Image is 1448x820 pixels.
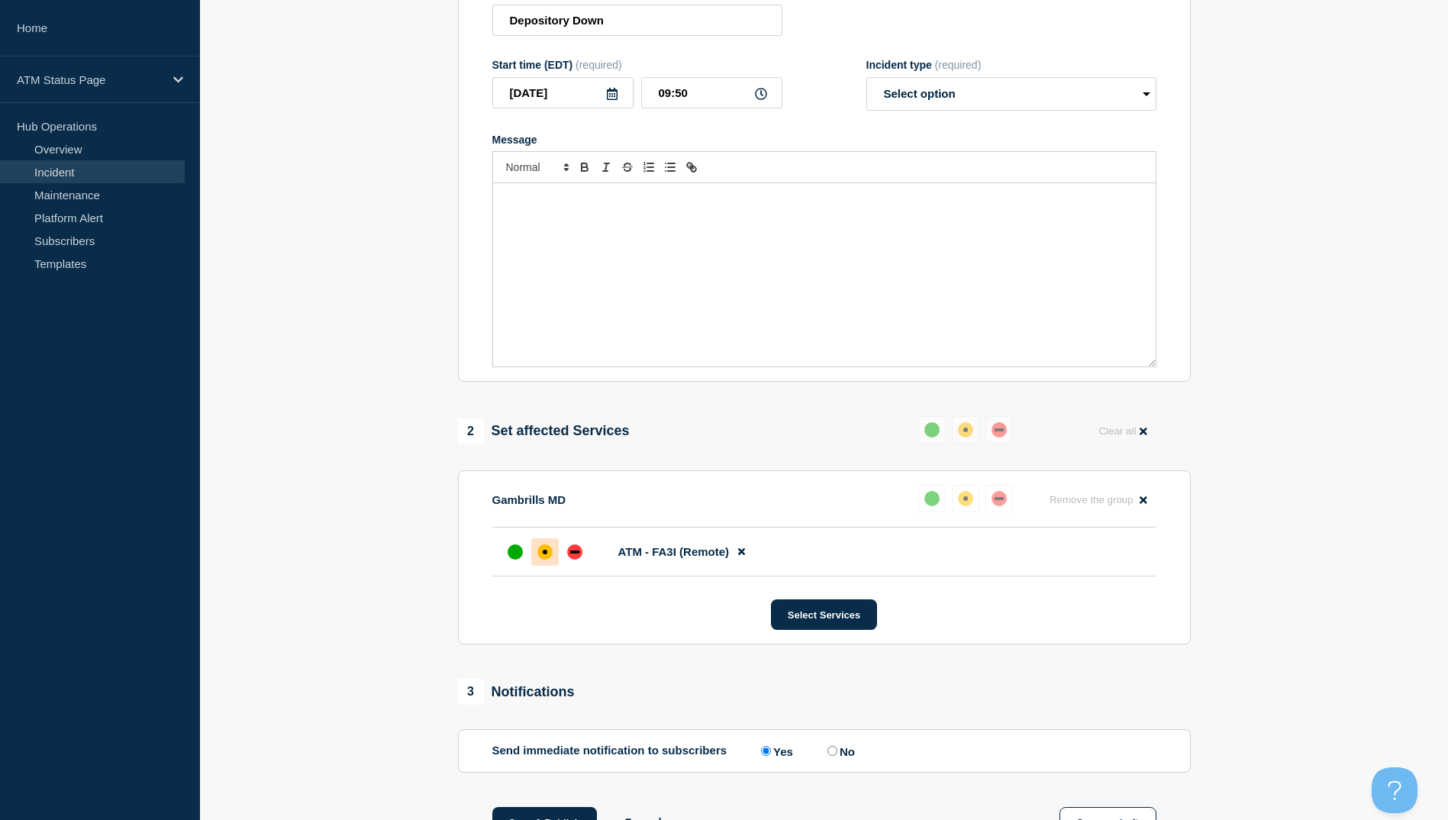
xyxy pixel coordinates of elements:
[17,73,163,86] p: ATM Status Page
[618,545,730,558] span: ATM - FA3I (Remote)
[1050,494,1134,505] span: Remove the group
[1089,416,1156,446] button: Clear all
[458,679,484,705] span: 3
[492,59,782,71] div: Start time (EDT)
[918,485,946,512] button: up
[935,59,982,71] span: (required)
[508,544,523,560] div: up
[458,418,484,444] span: 2
[617,158,638,176] button: Toggle strikethrough text
[493,183,1156,366] div: Message
[924,491,940,506] div: up
[866,77,1156,111] select: Incident type
[958,422,973,437] div: affected
[952,485,979,512] button: affected
[757,744,793,758] label: Yes
[824,744,855,758] label: No
[985,416,1013,444] button: down
[681,158,702,176] button: Toggle link
[576,59,622,71] span: (required)
[952,416,979,444] button: affected
[924,422,940,437] div: up
[660,158,681,176] button: Toggle bulleted list
[1040,485,1156,515] button: Remove the group
[918,416,946,444] button: up
[567,544,582,560] div: down
[595,158,617,176] button: Toggle italic text
[771,599,877,630] button: Select Services
[638,158,660,176] button: Toggle ordered list
[492,744,727,758] p: Send immediate notification to subscribers
[761,746,771,756] input: Yes
[992,491,1007,506] div: down
[492,493,566,506] p: Gambrills MD
[641,77,782,108] input: HH:MM
[458,679,575,705] div: Notifications
[458,418,630,444] div: Set affected Services
[992,422,1007,437] div: down
[866,59,1156,71] div: Incident type
[537,544,553,560] div: affected
[958,491,973,506] div: affected
[827,746,837,756] input: No
[1372,767,1417,813] iframe: Help Scout Beacon - Open
[492,744,1156,758] div: Send immediate notification to subscribers
[492,77,634,108] input: YYYY-MM-DD
[492,134,1156,146] div: Message
[492,5,782,36] input: Title
[985,485,1013,512] button: down
[574,158,595,176] button: Toggle bold text
[499,158,574,176] span: Font size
